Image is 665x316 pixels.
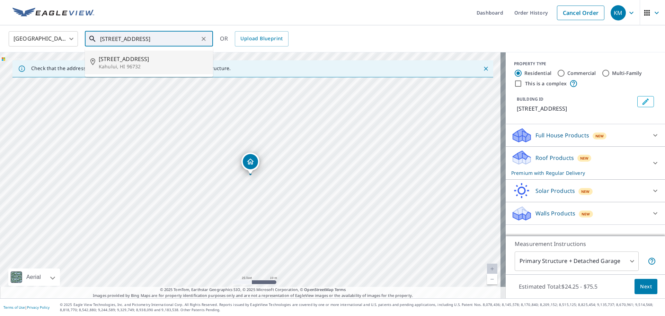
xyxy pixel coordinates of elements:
[535,187,575,195] p: Solar Products
[580,155,589,161] span: New
[511,127,659,144] div: Full House ProductsNew
[241,153,259,174] div: Dropped pin, building 1, Residential property, 509 Kea St Kahului, HI 96732
[535,154,574,162] p: Roof Products
[511,205,659,222] div: Walls ProductsNew
[581,189,590,194] span: New
[100,29,199,49] input: Search by address or latitude-longitude
[567,70,596,77] label: Commercial
[99,55,207,63] span: [STREET_ADDRESS]
[525,80,567,87] label: This is a complex
[9,29,78,49] div: [GEOGRAPHIC_DATA]
[524,70,551,77] label: Residential
[612,70,642,77] label: Multi-Family
[582,211,590,217] span: New
[335,287,346,292] a: Terms
[12,8,94,18] img: EV Logo
[511,182,659,199] div: Solar ProductsNew
[557,6,604,20] a: Cancel Order
[235,31,288,46] a: Upload Blueprint
[160,287,346,293] span: © 2025 TomTom, Earthstar Geographics SIO, © 2025 Microsoft Corporation, ©
[240,34,283,43] span: Upload Blueprint
[304,287,333,292] a: OpenStreetMap
[199,34,209,44] button: Clear
[99,63,207,70] p: Kahului, HI 96732
[635,279,657,294] button: Next
[514,61,657,67] div: PROPERTY TYPE
[517,96,543,102] p: BUILDING ID
[595,133,604,139] span: New
[487,274,497,284] a: Current Level 20, Zoom Out
[637,96,654,107] button: Edit building 1
[535,209,575,217] p: Walls Products
[3,305,25,310] a: Terms of Use
[8,268,60,286] div: Aerial
[31,65,231,71] p: Check that the address is accurate, then drag the marker over the correct structure.
[27,305,50,310] a: Privacy Policy
[648,257,656,265] span: Your report will include the primary structure and a detached garage if one exists.
[481,64,490,73] button: Close
[517,104,635,113] p: [STREET_ADDRESS]
[640,282,652,291] span: Next
[513,279,603,294] p: Estimated Total: $24.25 - $75.5
[511,169,647,177] p: Premium with Regular Delivery
[60,302,662,313] p: © 2025 Eagle View Technologies, Inc. and Pictometry International Corp. All Rights Reserved. Repo...
[511,150,659,177] div: Roof ProductsNewPremium with Regular Delivery
[611,5,626,20] div: KM
[515,240,656,248] p: Measurement Instructions
[487,264,497,274] a: Current Level 20, Zoom In Disabled
[220,31,289,46] div: OR
[3,305,50,309] p: |
[535,131,589,139] p: Full House Products
[515,251,639,271] div: Primary Structure + Detached Garage
[24,268,43,286] div: Aerial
